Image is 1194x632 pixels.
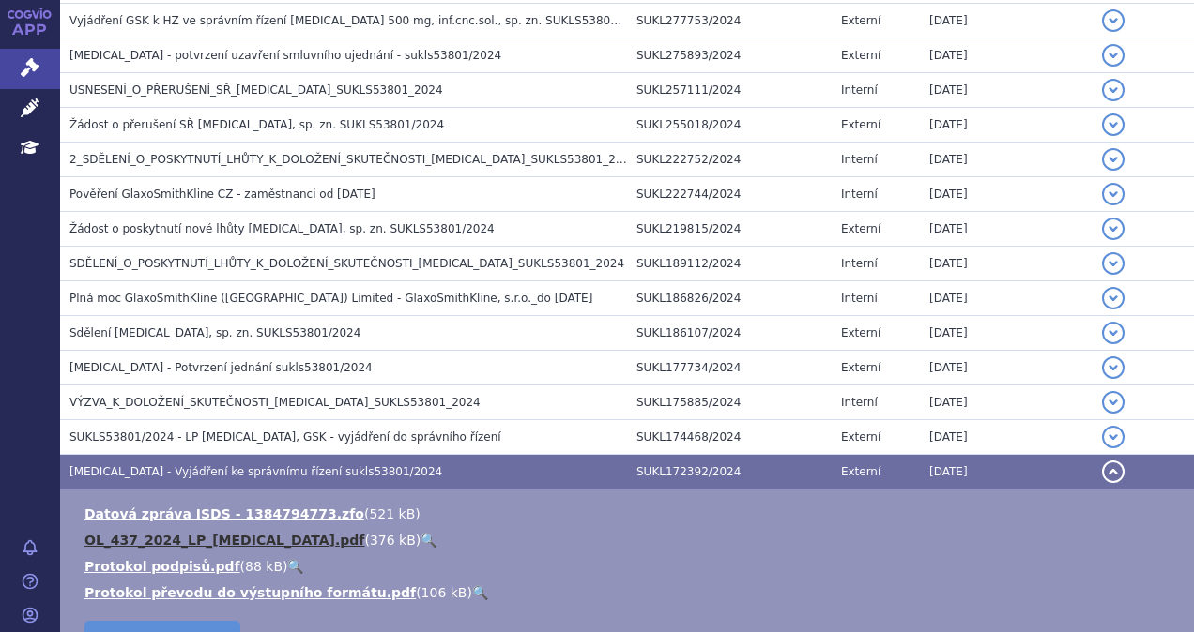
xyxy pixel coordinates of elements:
td: SUKL275893/2024 [627,38,832,73]
a: Datová zpráva ISDS - 1384794773.zfo [84,506,364,521]
td: [DATE] [920,212,1093,247]
button: detail [1102,183,1125,205]
span: USNESENÍ_O_PŘERUŠENÍ_SŘ_JEMPERLI_SUKLS53801_2024 [69,83,443,97]
span: JEMPERLI - potvrzení uzavření smluvního ujednání - sukls53801/2024 [69,49,501,62]
button: detail [1102,356,1125,379]
td: [DATE] [920,108,1093,143]
li: ( ) [84,583,1175,602]
span: Pověření GlaxoSmithKline CZ - zaměstnanci od 13.6.2024 [69,188,375,201]
span: SUKLS53801/2024 - LP Jemperli, GSK - vyjádření do správního řízení [69,430,501,444]
a: 🔍 [472,585,488,600]
span: Interní [841,188,878,201]
a: OL_437_2024_LP_[MEDICAL_DATA].pdf [84,533,364,548]
td: SUKL175885/2024 [627,385,832,420]
span: Plná moc GlaxoSmithKline (Ireland) Limited - GlaxoSmithKline, s.r.o._do 17.5.2026 [69,292,592,305]
span: Externí [841,49,880,62]
td: [DATE] [920,73,1093,108]
button: detail [1102,218,1125,240]
button: detail [1102,252,1125,275]
span: SDĚLENÍ_O_POSKYTNUTÍ_LHŮTY_K_DOLOŽENÍ_SKUTEČNOSTI_JEMPERLI_SUKLS53801_2024 [69,257,624,270]
span: Externí [841,14,880,27]
td: [DATE] [920,38,1093,73]
td: SUKL222744/2024 [627,177,832,212]
a: Protokol podpisů.pdf [84,559,240,574]
td: SUKL277753/2024 [627,4,832,38]
li: ( ) [84,531,1175,549]
td: SUKL186107/2024 [627,316,832,351]
span: Sdělení JEMPERLI, sp. zn. SUKLS53801/2024 [69,326,360,339]
span: Interní [841,396,878,409]
span: Externí [841,118,880,131]
span: 106 kB [421,585,467,600]
span: Interní [841,153,878,166]
span: Externí [841,326,880,339]
button: detail [1102,113,1125,136]
td: SUKL177734/2024 [627,351,832,385]
td: [DATE] [920,143,1093,177]
span: Interní [841,292,878,305]
a: 🔍 [421,533,436,548]
td: SUKL172392/2024 [627,455,832,489]
button: detail [1102,322,1125,344]
span: Žádost o poskytnutí nové lhůty Jemperli, sp. zn. SUKLS53801/2024 [69,222,495,235]
td: [DATE] [920,420,1093,455]
li: ( ) [84,557,1175,576]
span: 376 kB [370,533,416,548]
td: [DATE] [920,316,1093,351]
a: Protokol převodu do výstupního formátu.pdf [84,585,416,600]
td: SUKL186826/2024 [627,281,832,316]
span: 2_SDĚLENÍ_O_POSKYTNUTÍ_LHŮTY_K_DOLOŽENÍ_SKUTEČNOSTI_JEMPERLI_SUKLS53801_2024 [69,153,637,166]
span: Jemperli - Potvrzení jednání sukls53801/2024 [69,361,373,374]
td: SUKL219815/2024 [627,212,832,247]
button: detail [1102,426,1125,448]
td: SUKL222752/2024 [627,143,832,177]
a: 🔍 [287,559,303,574]
button: detail [1102,148,1125,171]
td: [DATE] [920,455,1093,489]
span: Externí [841,361,880,374]
td: SUKL189112/2024 [627,247,832,281]
li: ( ) [84,504,1175,523]
td: SUKL174468/2024 [627,420,832,455]
button: detail [1102,79,1125,101]
button: detail [1102,44,1125,67]
button: detail [1102,391,1125,414]
span: Interní [841,83,878,97]
span: 521 kB [369,506,415,521]
span: Žádost o přerušení SŘ Jemperli, sp. zn. SUKLS53801/2024 [69,118,444,131]
td: [DATE] [920,351,1093,385]
td: [DATE] [920,4,1093,38]
button: detail [1102,460,1125,483]
td: SUKL255018/2024 [627,108,832,143]
td: [DATE] [920,177,1093,212]
span: 88 kB [245,559,283,574]
span: VÝZVA_K_DOLOŽENÍ_SKUTEČNOSTI_JEMPERLI_SUKLS53801_2024 [69,396,481,409]
span: Externí [841,430,880,444]
td: [DATE] [920,247,1093,281]
span: Vyjádření GSK k HZ ve správním řízení Jemperli 500 mg, inf.cnc.sol., sp. zn. SUKLS53801/2024 - VE... [69,14,752,27]
span: Interní [841,257,878,270]
td: [DATE] [920,385,1093,420]
span: Externí [841,222,880,235]
td: [DATE] [920,281,1093,316]
button: detail [1102,287,1125,309]
td: SUKL257111/2024 [627,73,832,108]
button: detail [1102,9,1125,32]
span: JEMPERLI - Vyjádření ke správnímu řízení sukls53801/2024 [69,465,442,478]
span: Externí [841,465,880,478]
